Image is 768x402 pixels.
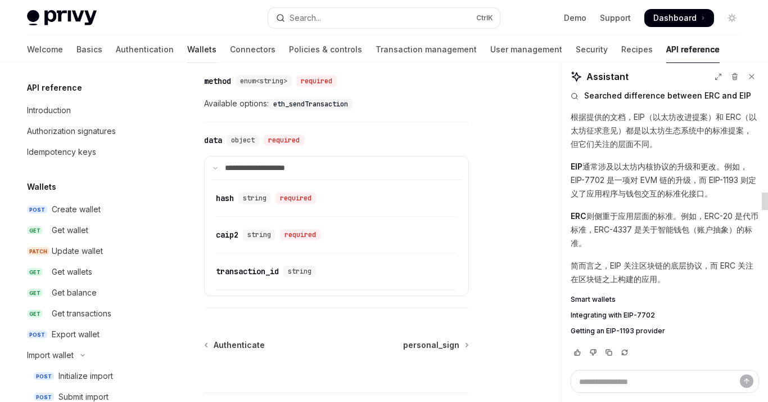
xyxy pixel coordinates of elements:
[490,36,562,63] a: User management
[18,262,162,282] a: GETGet wallets
[269,99,353,110] code: eth_sendTransaction
[571,211,586,221] strong: ERC
[18,324,162,345] a: POSTExport wallet
[187,36,216,63] a: Wallets
[600,12,631,24] a: Support
[296,75,337,87] div: required
[740,374,753,388] button: Send message
[27,124,116,138] div: Authorization signatures
[76,36,102,63] a: Basics
[621,36,653,63] a: Recipes
[52,224,88,237] div: Get wallet
[376,36,477,63] a: Transaction management
[27,330,47,339] span: POST
[204,97,469,110] span: Available options:
[576,36,608,63] a: Security
[476,14,493,23] span: Ctrl K
[205,340,265,351] a: Authenticate
[644,9,714,27] a: Dashboard
[564,12,586,24] a: Demo
[231,136,255,145] span: object
[666,36,720,63] a: API reference
[571,347,584,358] button: Vote that response was good
[268,8,500,28] button: Open search
[571,259,759,286] p: 简而言之，EIP 关注区块链的底层协议，而 ERC 关注在区块链之上构建的应用。
[27,81,82,95] h5: API reference
[571,295,759,304] a: Smart wallets
[27,36,63,63] a: Welcome
[618,347,631,358] button: Reload last chat
[247,230,271,239] span: string
[18,303,162,324] a: GETGet transactions
[18,366,162,386] a: POSTInitialize import
[571,90,759,101] button: Searched difference between ERC and EIP
[230,36,275,63] a: Connectors
[584,90,751,101] span: Searched difference between ERC and EIP
[653,12,697,24] span: Dashboard
[240,77,287,86] span: enum<string>
[723,9,741,27] button: Toggle dark mode
[18,142,162,162] a: Idempotency keys
[27,226,43,235] span: GET
[27,247,49,256] span: PATCH
[18,241,162,261] a: PATCHUpdate wallet
[571,327,759,336] a: Getting an EIP-1193 provider
[216,229,238,240] div: caip2
[289,36,362,63] a: Policies & controls
[18,100,162,120] a: Introduction
[34,372,54,381] span: POST
[403,340,459,351] span: personal_sign
[243,194,266,203] span: string
[280,229,320,240] div: required
[288,267,311,276] span: string
[27,268,43,276] span: GET
[52,244,103,258] div: Update wallet
[290,11,321,25] div: Search...
[571,311,655,320] span: Integrating with EIP-7702
[27,180,56,194] h5: Wallets
[27,145,96,159] div: Idempotency keys
[586,70,629,83] span: Assistant
[27,310,43,318] span: GET
[58,369,113,383] div: Initialize import
[27,206,47,214] span: POST
[27,349,74,362] div: Import wallet
[52,203,101,216] div: Create wallet
[18,283,162,303] a: GETGet balance
[571,311,759,320] a: Integrating with EIP-7702
[275,193,316,204] div: required
[204,135,222,146] div: data
[602,347,616,358] button: Copy chat response
[116,36,174,63] a: Authentication
[571,370,759,393] textarea: Ask a question...
[52,328,100,341] div: Export wallet
[34,393,54,401] span: POST
[571,327,665,336] span: Getting an EIP-1193 provider
[18,345,162,365] button: Toggle Import wallet section
[216,266,279,277] div: transaction_id
[18,199,162,220] a: POSTCreate wallet
[571,110,759,151] p: 根据提供的文档，EIP（以太坊改进提案）和 ERC（以太坊征求意见）都是以太坊生态系统中的标准提案，但它们关注的层面不同。
[52,286,97,300] div: Get balance
[403,340,468,351] a: personal_sign
[18,121,162,141] a: Authorization signatures
[27,104,71,117] div: Introduction
[18,220,162,240] a: GETGet wallet
[27,289,43,297] span: GET
[586,347,600,358] button: Vote that response was not good
[571,209,759,250] p: 则侧重于应用层面的标准。例如，ERC-20 是代币标准，ERC-4337 是关于智能钱包（账户抽象）的标准。
[571,295,616,304] span: Smart wallets
[571,160,759,200] p: 通常涉及以太坊内核协议的升级和更改。例如，EIP-7702 是一项对 EVM 链的升级，而 EIP-1193 则定义了应用程序与钱包交互的标准化接口。
[52,265,92,279] div: Get wallets
[571,162,582,171] strong: EIP
[204,75,231,87] div: method
[52,307,111,320] div: Get transactions
[216,193,234,204] div: hash
[264,135,304,146] div: required
[214,340,265,351] span: Authenticate
[27,10,97,26] img: light logo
